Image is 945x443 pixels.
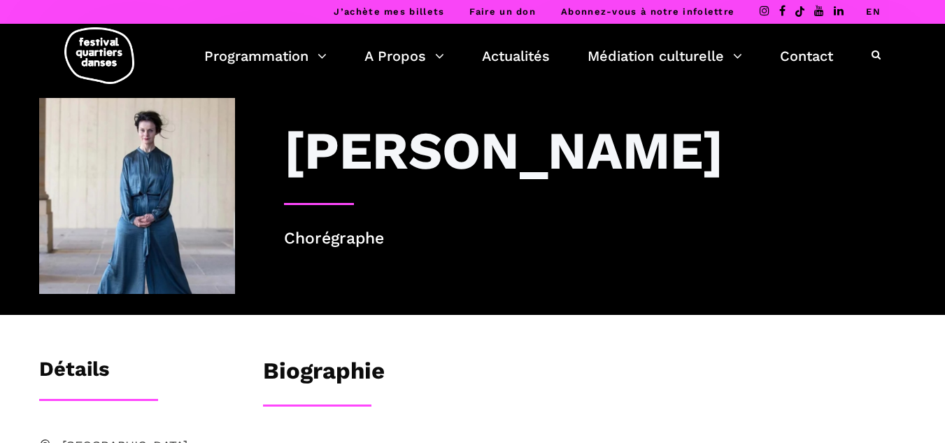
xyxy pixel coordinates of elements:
a: Faire un don [469,6,536,17]
a: Actualités [482,44,550,68]
img: logo-fqd-med [64,27,134,84]
a: EN [866,6,881,17]
img: 3 [39,98,235,294]
a: A Propos [364,44,444,68]
a: Abonnez-vous à notre infolettre [561,6,734,17]
a: Programmation [204,44,327,68]
a: Médiation culturelle [588,44,742,68]
a: J’achète mes billets [334,6,444,17]
p: Chorégraphe [284,226,907,252]
a: Contact [780,44,833,68]
h3: Biographie [263,357,385,392]
h3: [PERSON_NAME] [284,119,723,182]
h3: Détails [39,357,109,392]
